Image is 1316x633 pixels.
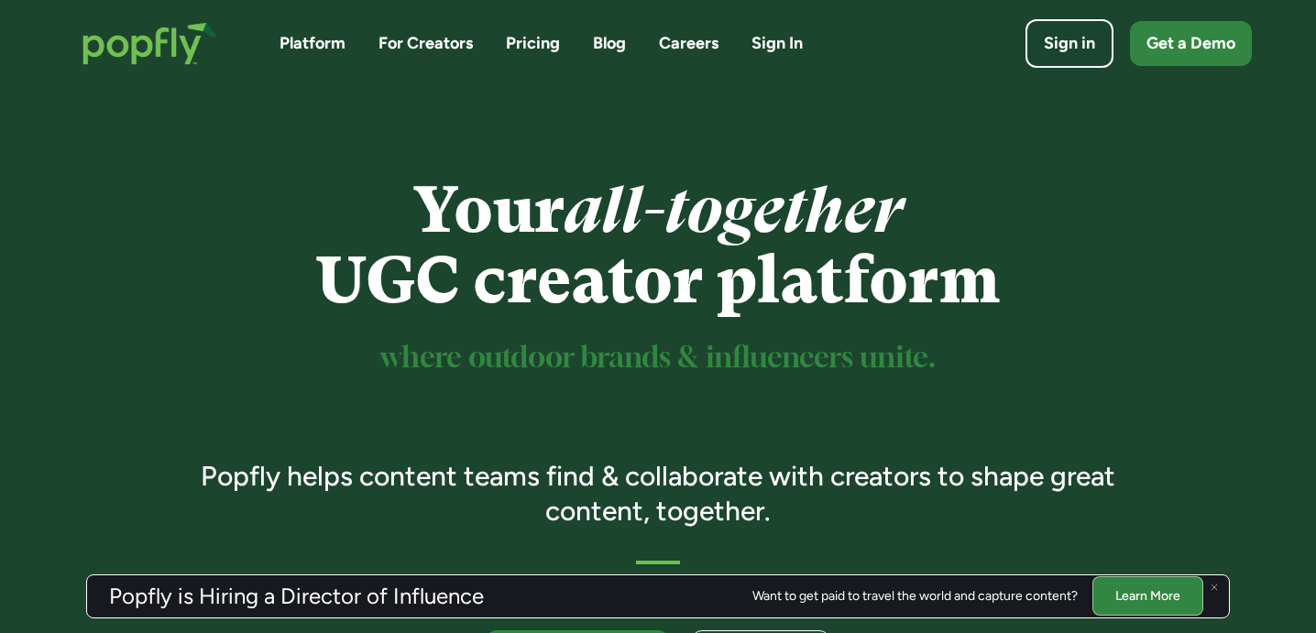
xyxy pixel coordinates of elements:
[1025,19,1113,68] a: Sign in
[593,32,626,55] a: Blog
[380,344,936,373] sup: where outdoor brands & influencers unite.
[175,175,1142,316] h1: Your UGC creator platform
[109,585,484,607] h3: Popfly is Hiring a Director of Influence
[1044,32,1095,55] div: Sign in
[1130,21,1252,66] a: Get a Demo
[1092,576,1203,616] a: Learn More
[752,589,1078,604] div: Want to get paid to travel the world and capture content?
[659,32,718,55] a: Careers
[64,4,236,83] a: home
[175,459,1142,528] h3: Popfly helps content teams find & collaborate with creators to shape great content, together.
[506,32,560,55] a: Pricing
[280,32,345,55] a: Platform
[565,173,903,247] em: all-together
[751,32,803,55] a: Sign In
[1146,32,1235,55] div: Get a Demo
[378,32,473,55] a: For Creators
